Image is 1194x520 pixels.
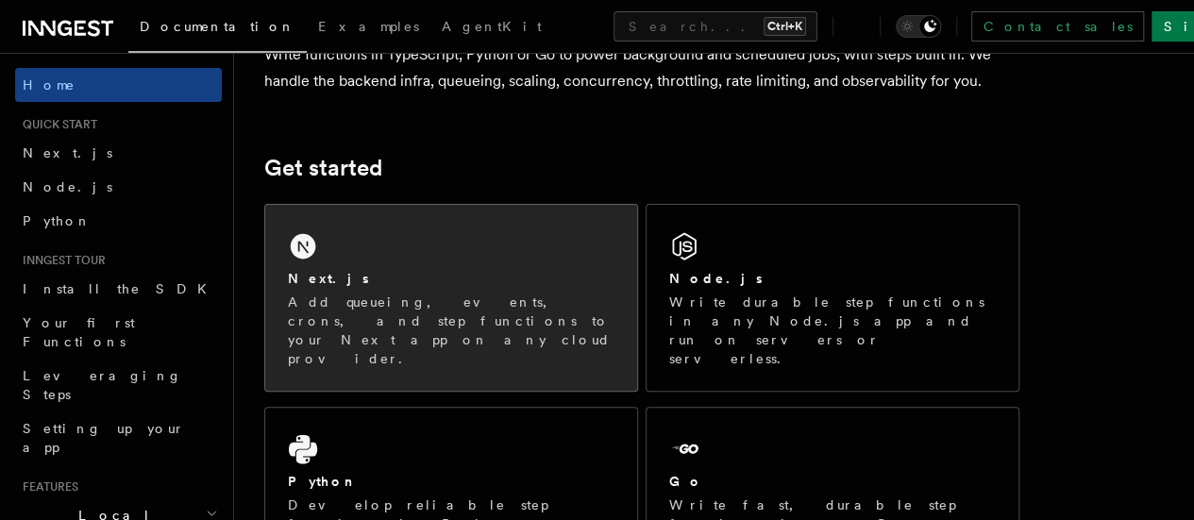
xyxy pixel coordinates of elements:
a: Examples [307,6,430,51]
span: Python [23,213,92,228]
a: Your first Functions [15,306,222,359]
a: Documentation [128,6,307,53]
a: Python [15,204,222,238]
button: Search...Ctrl+K [614,11,817,42]
span: Examples [318,19,419,34]
a: Next.jsAdd queueing, events, crons, and step functions to your Next app on any cloud provider. [264,204,638,392]
a: Contact sales [971,11,1144,42]
h2: Python [288,472,358,491]
span: Your first Functions [23,315,135,349]
h2: Go [669,472,703,491]
span: Next.js [23,145,112,160]
a: AgentKit [430,6,553,51]
p: Write functions in TypeScript, Python or Go to power background and scheduled jobs, with steps bu... [264,42,1019,94]
span: AgentKit [442,19,542,34]
span: Home [23,75,76,94]
a: Install the SDK [15,272,222,306]
h2: Node.js [669,269,763,288]
a: Next.js [15,136,222,170]
h2: Next.js [288,269,369,288]
a: Node.js [15,170,222,204]
button: Toggle dark mode [896,15,941,38]
a: Node.jsWrite durable step functions in any Node.js app and run on servers or serverless. [646,204,1019,392]
span: Node.js [23,179,112,194]
a: Get started [264,155,382,181]
span: Leveraging Steps [23,368,182,402]
span: Features [15,479,78,495]
span: Install the SDK [23,281,218,296]
p: Write durable step functions in any Node.js app and run on servers or serverless. [669,293,996,368]
a: Leveraging Steps [15,359,222,411]
span: Setting up your app [23,421,185,455]
a: Setting up your app [15,411,222,464]
span: Documentation [140,19,295,34]
span: Quick start [15,117,97,132]
kbd: Ctrl+K [764,17,806,36]
span: Inngest tour [15,253,106,268]
a: Home [15,68,222,102]
p: Add queueing, events, crons, and step functions to your Next app on any cloud provider. [288,293,614,368]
